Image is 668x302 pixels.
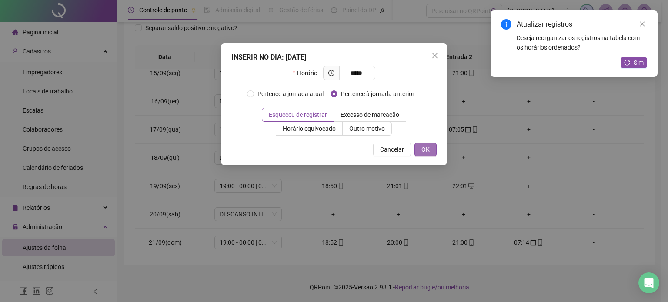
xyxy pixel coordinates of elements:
span: OK [421,145,430,154]
span: reload [624,60,630,66]
span: close [639,21,645,27]
label: Horário [293,66,323,80]
button: Close [428,49,442,63]
span: info-circle [501,19,511,30]
button: Sim [621,57,647,68]
span: Pertence à jornada atual [254,89,327,99]
span: Outro motivo [349,125,385,132]
div: Atualizar registros [517,19,647,30]
span: Sim [634,58,644,67]
div: Deseja reorganizar os registros na tabela com os horários ordenados? [517,33,647,52]
span: Cancelar [380,145,404,154]
div: INSERIR NO DIA : [DATE] [231,52,437,63]
span: Esqueceu de registrar [269,111,327,118]
span: clock-circle [328,70,334,76]
button: Cancelar [373,143,411,156]
button: OK [414,143,437,156]
span: Excesso de marcação [341,111,399,118]
span: Pertence à jornada anterior [337,89,418,99]
span: Horário equivocado [283,125,336,132]
div: Open Intercom Messenger [638,272,659,293]
a: Close [638,19,647,29]
span: close [431,52,438,59]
